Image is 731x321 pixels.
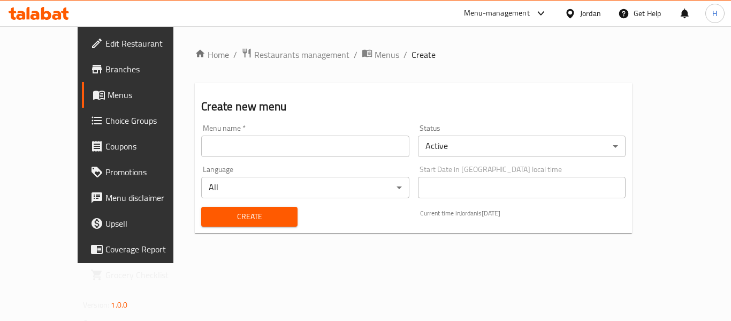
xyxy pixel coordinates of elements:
[195,48,632,62] nav: breadcrumb
[233,48,237,61] li: /
[412,48,436,61] span: Create
[105,114,191,127] span: Choice Groups
[82,133,200,159] a: Coupons
[105,63,191,76] span: Branches
[420,208,626,218] p: Current time in Jordan is [DATE]
[464,7,530,20] div: Menu-management
[375,48,399,61] span: Menus
[712,8,717,19] span: H
[241,48,349,62] a: Restaurants management
[108,88,191,101] span: Menus
[82,185,200,211] a: Menu disclaimer
[82,236,200,262] a: Coverage Report
[201,177,409,198] div: All
[201,207,298,227] button: Create
[82,31,200,56] a: Edit Restaurant
[254,48,349,61] span: Restaurants management
[201,99,626,115] h2: Create new menu
[354,48,357,61] li: /
[82,211,200,236] a: Upsell
[418,136,626,157] div: Active
[105,217,191,230] span: Upsell
[105,166,191,178] span: Promotions
[105,243,191,256] span: Coverage Report
[83,298,109,312] span: Version:
[580,8,601,19] div: Jordan
[403,48,407,61] li: /
[210,210,289,223] span: Create
[201,136,409,157] input: Please enter Menu name
[82,108,200,133] a: Choice Groups
[111,298,127,312] span: 1.0.0
[105,268,191,281] span: Grocery Checklist
[105,191,191,204] span: Menu disclaimer
[362,48,399,62] a: Menus
[82,262,200,288] a: Grocery Checklist
[82,82,200,108] a: Menus
[105,37,191,50] span: Edit Restaurant
[195,48,229,61] a: Home
[82,159,200,185] a: Promotions
[82,56,200,82] a: Branches
[105,140,191,153] span: Coupons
